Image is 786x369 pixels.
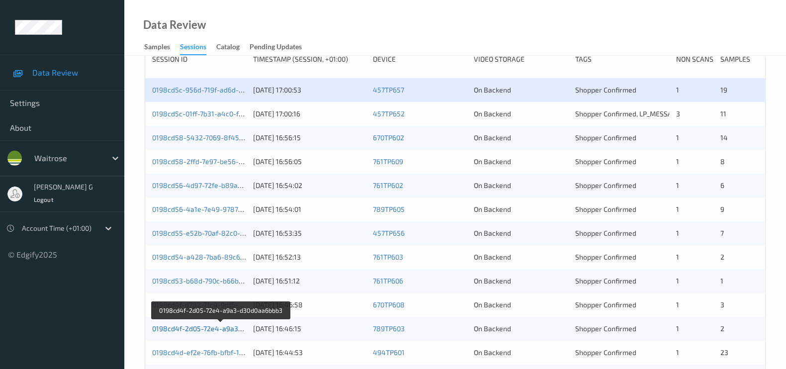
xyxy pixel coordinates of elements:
[474,181,568,190] div: On Backend
[720,229,724,237] span: 7
[575,324,636,333] span: Shopper Confirmed
[676,348,679,357] span: 1
[250,42,302,54] div: Pending Updates
[152,253,289,261] a: 0198cd54-a428-7ba6-89c6-38310cd75395
[143,20,206,30] div: Data Review
[676,277,679,285] span: 1
[152,348,281,357] a: 0198cd4d-ef2e-76fb-bfbf-1527971b9b83
[720,157,725,166] span: 8
[253,157,366,167] div: [DATE] 16:56:05
[152,300,284,309] a: 0198cd4f-d782-71c4-9df6-388b657f9da7
[253,54,366,64] div: Timestamp (Session, +01:00)
[373,133,404,142] a: 670TP602
[575,277,636,285] span: Shopper Confirmed
[152,181,287,189] a: 0198cd56-4d97-72fe-b89a-170a33665ba2
[373,229,405,237] a: 457TP656
[373,181,403,189] a: 761TP602
[474,348,568,358] div: On Backend
[373,300,405,309] a: 670TP608
[216,40,250,54] a: Catalog
[720,54,758,64] div: Samples
[720,277,723,285] span: 1
[474,276,568,286] div: On Backend
[152,133,287,142] a: 0198cd58-5432-7069-8f45-80e5b827ce1f
[720,300,724,309] span: 3
[474,228,568,238] div: On Backend
[474,324,568,334] div: On Backend
[144,40,180,54] a: Samples
[575,205,636,213] span: Shopper Confirmed
[474,133,568,143] div: On Backend
[152,86,285,94] a: 0198cd5c-956d-719f-ad6d-86875ace15e5
[152,109,282,118] a: 0198cd5c-01ff-7b31-a4c0-f428e13e0590
[575,54,669,64] div: Tags
[676,157,679,166] span: 1
[720,133,728,142] span: 14
[575,300,636,309] span: Shopper Confirmed
[474,85,568,95] div: On Backend
[152,229,286,237] a: 0198cd55-e52b-70af-82c0-19a5d0242b1a
[474,300,568,310] div: On Backend
[720,253,724,261] span: 2
[373,277,403,285] a: 761TP606
[575,86,636,94] span: Shopper Confirmed
[575,157,636,166] span: Shopper Confirmed
[373,324,405,333] a: 789TP603
[720,109,726,118] span: 11
[474,204,568,214] div: On Backend
[253,324,366,334] div: [DATE] 16:46:15
[152,157,284,166] a: 0198cd58-2ffd-7e97-be56-263db1c009d7
[144,42,170,54] div: Samples
[676,181,679,189] span: 1
[676,324,679,333] span: 1
[474,54,568,64] div: Video Storage
[250,40,312,54] a: Pending Updates
[253,85,366,95] div: [DATE] 17:00:53
[373,253,403,261] a: 761TP603
[676,109,680,118] span: 3
[253,300,366,310] div: [DATE] 16:46:58
[676,133,679,142] span: 1
[575,181,636,189] span: Shopper Confirmed
[253,228,366,238] div: [DATE] 16:53:35
[373,86,404,94] a: 457TP657
[180,42,206,55] div: Sessions
[474,109,568,119] div: On Backend
[152,54,246,64] div: Session ID
[474,252,568,262] div: On Backend
[253,181,366,190] div: [DATE] 16:54:02
[575,229,636,237] span: Shopper Confirmed
[575,133,636,142] span: Shopper Confirmed
[720,324,724,333] span: 2
[676,205,679,213] span: 1
[253,204,366,214] div: [DATE] 16:54:01
[373,157,403,166] a: 761TP609
[373,205,405,213] a: 789TP605
[474,157,568,167] div: On Backend
[152,324,289,333] a: 0198cd4f-2d05-72e4-a9a3-d30d0aa6bbb3
[152,277,287,285] a: 0198cd53-b68d-790c-b66b-a6951092f4c3
[373,54,467,64] div: Device
[253,109,366,119] div: [DATE] 17:00:16
[373,348,405,357] a: 494TP601
[720,86,727,94] span: 19
[373,109,405,118] a: 457TP652
[253,348,366,358] div: [DATE] 16:44:53
[575,348,636,357] span: Shopper Confirmed
[253,133,366,143] div: [DATE] 16:56:15
[216,42,240,54] div: Catalog
[676,86,679,94] span: 1
[720,205,724,213] span: 9
[676,253,679,261] span: 1
[253,276,366,286] div: [DATE] 16:51:12
[720,348,728,357] span: 23
[720,181,724,189] span: 6
[180,40,216,55] a: Sessions
[676,54,714,64] div: Non Scans
[676,229,679,237] span: 1
[575,253,636,261] span: Shopper Confirmed
[152,205,288,213] a: 0198cd56-4a1e-7e49-9787-118498c5e3e5
[676,300,679,309] span: 1
[253,252,366,262] div: [DATE] 16:52:13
